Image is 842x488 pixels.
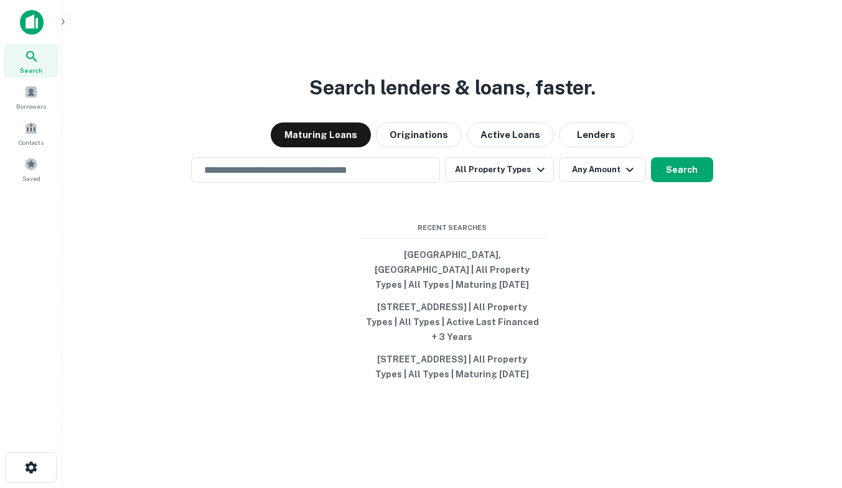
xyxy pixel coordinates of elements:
[376,122,462,147] button: Originations
[20,65,42,75] span: Search
[359,348,546,385] button: [STREET_ADDRESS] | All Property Types | All Types | Maturing [DATE]
[4,152,58,186] a: Saved
[359,244,546,296] button: [GEOGRAPHIC_DATA], [GEOGRAPHIC_DATA] | All Property Types | All Types | Maturing [DATE]
[309,73,596,103] h3: Search lenders & loans, faster.
[445,157,553,182] button: All Property Types
[780,389,842,448] iframe: Chat Widget
[651,157,713,182] button: Search
[4,80,58,114] a: Borrowers
[467,122,554,147] button: Active Loans
[359,223,546,233] span: Recent Searches
[359,296,546,348] button: [STREET_ADDRESS] | All Property Types | All Types | Active Last Financed + 3 Years
[271,122,371,147] button: Maturing Loans
[22,173,40,183] span: Saved
[559,122,634,147] button: Lenders
[559,157,646,182] button: Any Amount
[20,10,44,35] img: capitalize-icon.png
[19,137,44,147] span: Contacts
[4,116,58,150] a: Contacts
[4,44,58,78] a: Search
[16,101,46,111] span: Borrowers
